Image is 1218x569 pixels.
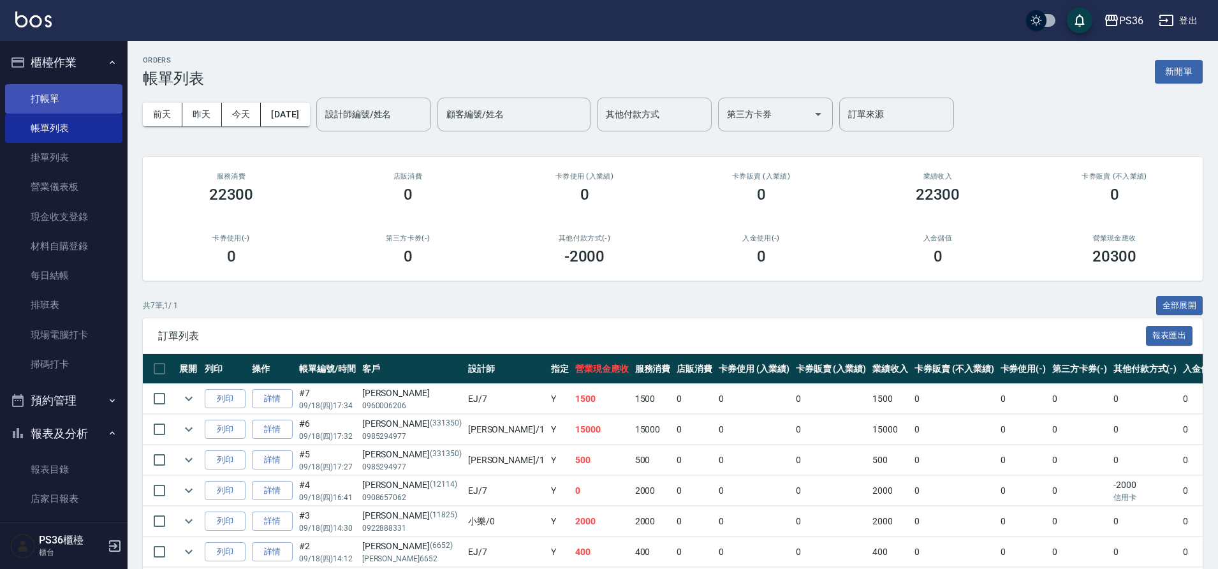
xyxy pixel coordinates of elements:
[916,186,960,203] h3: 22300
[632,445,674,475] td: 500
[176,354,202,384] th: 展開
[5,484,122,514] a: 店家日報表
[299,553,356,565] p: 09/18 (四) 14:12
[362,461,462,473] p: 0985294977
[296,384,359,414] td: #7
[632,537,674,567] td: 400
[252,450,293,470] a: 詳情
[911,354,997,384] th: 卡券販賣 (不入業績)
[465,384,548,414] td: EJ /7
[673,476,715,506] td: 0
[335,234,481,242] h2: 第三方卡券(-)
[299,492,356,503] p: 09/18 (四) 16:41
[359,354,465,384] th: 客戶
[572,354,632,384] th: 營業現金應收
[911,506,997,536] td: 0
[1049,537,1110,567] td: 0
[296,476,359,506] td: #4
[227,248,236,265] h3: 0
[143,300,178,311] p: 共 7 筆, 1 / 1
[5,261,122,290] a: 每日結帳
[362,448,462,461] div: [PERSON_NAME]
[688,172,834,181] h2: 卡券販賣 (入業績)
[869,445,911,475] td: 500
[299,461,356,473] p: 09/18 (四) 17:27
[362,540,462,553] div: [PERSON_NAME]
[572,476,632,506] td: 0
[1041,172,1187,181] h2: 卡券販賣 (不入業績)
[335,172,481,181] h2: 店販消費
[5,143,122,172] a: 掛單列表
[997,384,1050,414] td: 0
[715,506,793,536] td: 0
[1110,506,1180,536] td: 0
[1110,537,1180,567] td: 0
[1049,384,1110,414] td: 0
[1154,9,1203,33] button: 登出
[911,537,997,567] td: 0
[299,431,356,442] p: 09/18 (四) 17:32
[673,445,715,475] td: 0
[1041,234,1187,242] h2: 營業現金應收
[158,234,304,242] h2: 卡券使用(-)
[5,384,122,417] button: 預約管理
[1110,384,1180,414] td: 0
[39,534,104,547] h5: PS36櫃檯
[5,320,122,350] a: 現場電腦打卡
[869,354,911,384] th: 業績收入
[296,506,359,536] td: #3
[5,455,122,484] a: 報表目錄
[548,537,572,567] td: Y
[673,537,715,567] td: 0
[793,476,870,506] td: 0
[222,103,261,126] button: 今天
[1155,60,1203,84] button: 新開單
[1067,8,1092,33] button: save
[465,354,548,384] th: 設計師
[997,506,1050,536] td: 0
[299,400,356,411] p: 09/18 (四) 17:34
[715,384,793,414] td: 0
[1156,296,1203,316] button: 全部展開
[202,354,249,384] th: 列印
[757,186,766,203] h3: 0
[757,248,766,265] h3: 0
[673,506,715,536] td: 0
[5,84,122,114] a: 打帳單
[865,234,1011,242] h2: 入金儲值
[1146,326,1193,346] button: 報表匯出
[572,537,632,567] td: 400
[1110,186,1119,203] h3: 0
[430,417,462,431] p: (331350)
[179,481,198,500] button: expand row
[548,354,572,384] th: 指定
[39,547,104,558] p: 櫃台
[5,114,122,143] a: 帳單列表
[205,420,246,440] button: 列印
[296,415,359,445] td: #6
[1110,445,1180,475] td: 0
[362,553,462,565] p: [PERSON_NAME]6652
[1049,476,1110,506] td: 0
[205,512,246,531] button: 列印
[793,445,870,475] td: 0
[252,420,293,440] a: 詳情
[632,384,674,414] td: 1500
[362,387,462,400] div: [PERSON_NAME]
[511,172,657,181] h2: 卡券使用 (入業績)
[580,186,589,203] h3: 0
[911,476,997,506] td: 0
[1049,445,1110,475] td: 0
[5,417,122,450] button: 報表及分析
[143,103,182,126] button: 前天
[143,56,204,64] h2: ORDERS
[158,172,304,181] h3: 服務消費
[182,103,222,126] button: 昨天
[572,506,632,536] td: 2000
[715,354,793,384] th: 卡券使用 (入業績)
[143,70,204,87] h3: 帳單列表
[869,384,911,414] td: 1500
[5,202,122,232] a: 現金收支登錄
[673,415,715,445] td: 0
[205,389,246,409] button: 列印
